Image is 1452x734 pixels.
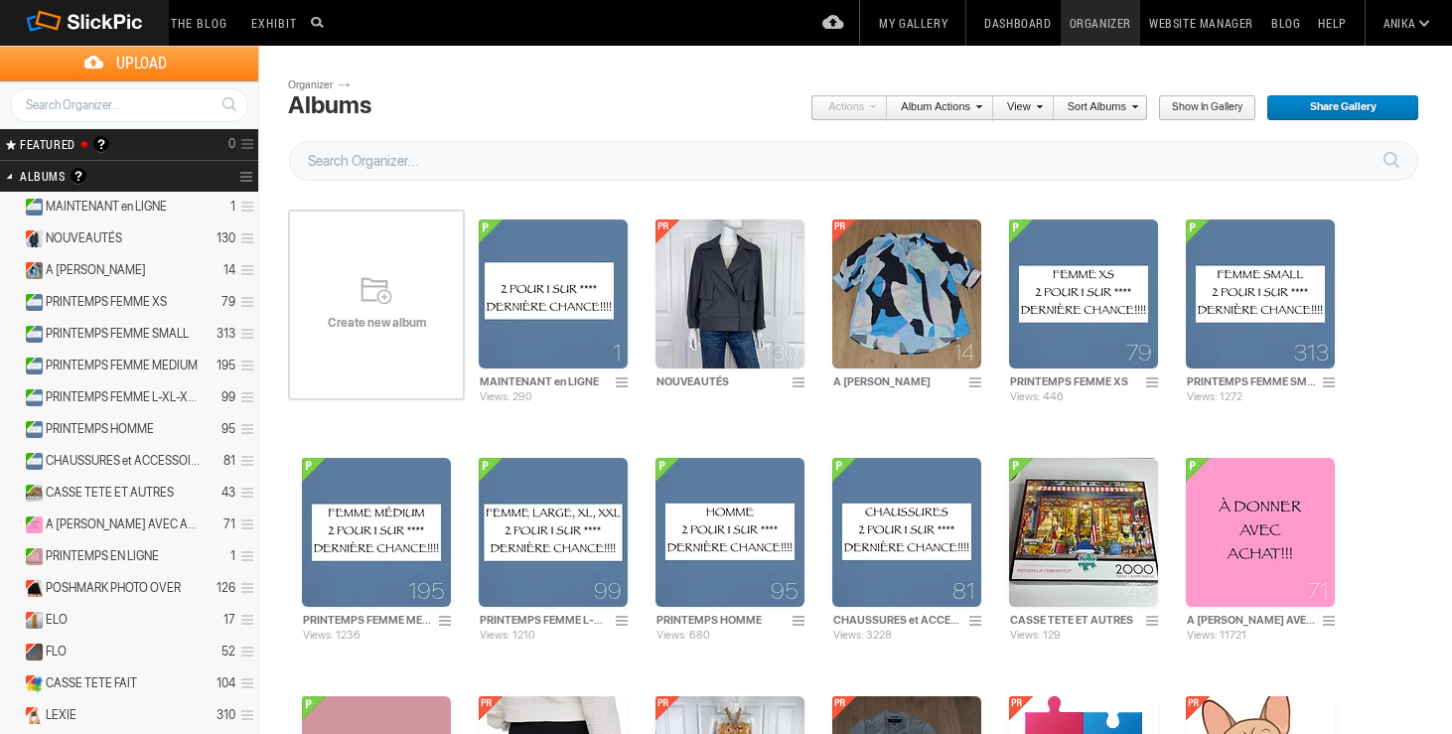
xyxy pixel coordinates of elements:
a: Search [211,87,247,121]
a: View [993,95,1043,121]
span: Views: 129 [1010,629,1061,642]
span: Create new album [288,315,465,331]
input: CHAUSSURES et ACCESSOIRES [832,611,963,629]
span: Views: 1236 [303,629,361,642]
span: PRINTEMPS FEMME L-XL-XXL [46,389,201,405]
a: Expand [2,421,21,436]
span: A DONNER AVEC ACHAT [46,516,201,532]
input: CASSE TETE ET AUTRES [1009,611,1140,629]
img: images.webp [1186,220,1335,368]
a: Album Actions [887,95,982,121]
input: PRINTEMPS HOMME [655,611,787,629]
span: 1 [613,345,622,361]
ins: Public Album [17,485,44,502]
span: NOUVEAUTÉS [46,230,122,246]
ins: Private Album [17,262,44,279]
a: Sort Albums [1054,95,1138,121]
input: PRINTEMPS FEMME L-XL-XXL [479,611,610,629]
ins: Public Album [17,294,44,311]
span: FLO [46,644,67,660]
span: 43 [1125,583,1152,599]
a: Expand [2,326,21,341]
ins: Public Album [17,453,44,470]
img: Carrerose.webp [1186,458,1335,607]
a: Expand [2,707,21,722]
span: Share Gallery [1266,95,1405,121]
img: images.webp [302,458,451,607]
input: NOUVEAUTÉS [655,372,787,390]
span: 130 [763,345,799,361]
ins: Public Album [17,199,44,216]
a: Expand [2,453,21,468]
span: PRINTEMPS FEMME MEDIUM [46,358,198,373]
input: PRINTEMPS FEMME MEDIUM [302,611,433,629]
ins: Private Album [17,675,44,692]
img: IMG_3055.webp [1009,458,1158,607]
span: 99 [594,583,622,599]
span: 14 [953,345,975,361]
span: 95 [771,583,799,599]
input: PRINTEMPS FEMME SMALL [1186,372,1317,390]
span: Views: 11721 [1187,629,1246,642]
a: Expand [2,389,21,404]
ins: Public Album [17,389,44,406]
span: 195 [408,583,445,599]
ins: Private Album [17,612,44,629]
span: PRINTEMPS FEMME SMALL [46,326,189,342]
span: PRINTEMPS FEMME XS [46,294,167,310]
span: 71 [1307,583,1329,599]
ins: Private Album [17,230,44,247]
span: Views: 1272 [1187,390,1242,403]
span: PRINTEMPS HOMME [46,421,154,437]
a: Expand [2,230,21,245]
span: CHAUSSURES et ACCESSOIRES [46,453,201,469]
a: Expand [2,485,21,500]
input: A DONNER [832,372,963,390]
ins: Private Album [17,707,44,724]
a: Expand [2,675,21,690]
span: FEATURED [14,136,75,152]
span: Show in Gallery [1158,95,1242,121]
h2: Albums [20,161,187,192]
span: 79 [1126,345,1152,361]
img: images.webp [479,220,628,368]
span: Upload [24,46,258,80]
a: Expand [2,612,21,627]
a: Expand [2,580,21,595]
span: Views: 3228 [833,629,892,642]
a: Expand [2,516,21,531]
a: Show in Gallery [1158,95,1256,121]
img: DSC_0126.webp [832,220,981,368]
img: images.webp [1009,220,1158,368]
span: PRINTEMPS EN LIGNE [46,548,159,564]
a: Expand [2,262,21,277]
a: Expand [2,548,21,563]
span: MAINTENANT en LIGNE [46,199,167,215]
span: Views: 446 [1010,390,1064,403]
ins: Public Album [17,421,44,438]
span: POSHMARK PHOTO OVER [46,580,181,596]
img: images.webp [832,458,981,607]
span: ELO [46,612,68,628]
a: Actions [810,95,876,121]
ins: Public Album [17,516,44,533]
img: images.webp [655,458,804,607]
div: Albums [288,91,371,119]
input: Search Organizer... [289,141,1418,181]
span: A DONNER [46,262,146,278]
img: IMG_0323.webp [655,220,804,368]
ins: Private Album [17,580,44,597]
span: LEXIE [46,707,76,723]
span: 313 [1294,345,1329,361]
span: Views: 290 [480,390,532,403]
a: Expand [2,358,21,372]
ins: Private Album [17,644,44,661]
a: Expand [2,199,21,214]
span: 81 [952,583,975,599]
input: PRINTEMPS FEMME XS [1009,372,1140,390]
a: Expand [2,294,21,309]
input: Search Organizer... [10,88,248,122]
img: images.webp [479,458,628,607]
input: Search photos on SlickPic... [308,10,332,34]
ins: Public Album [17,326,44,343]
